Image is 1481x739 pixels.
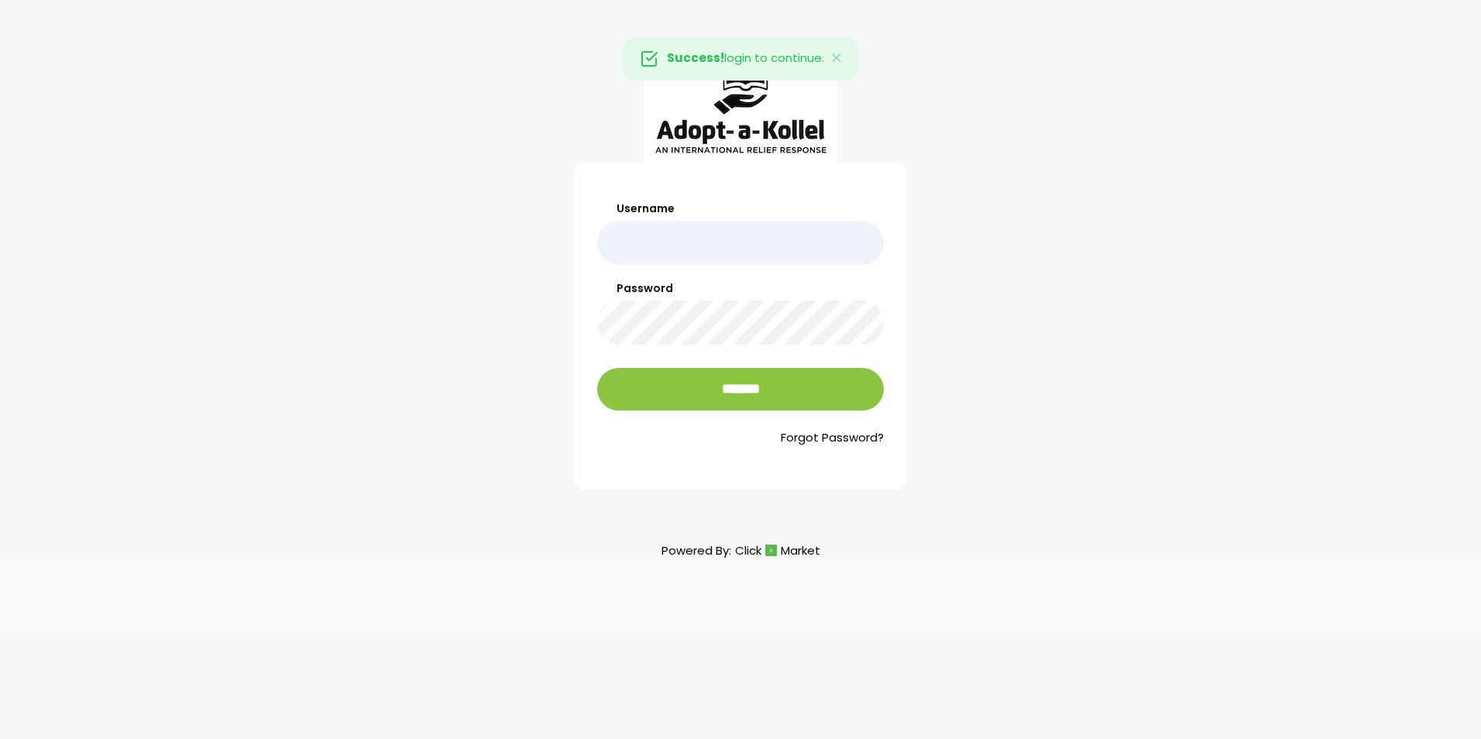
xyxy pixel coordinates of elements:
[597,429,884,447] a: Forgot Password?
[667,50,724,66] strong: Success!
[597,280,884,297] label: Password
[735,540,820,561] a: ClickMarket
[644,50,837,162] img: aak_logo_sm.jpeg
[765,545,777,556] img: cm_icon.png
[815,38,860,80] button: Close
[597,201,884,217] label: Username
[621,37,860,81] div: login to continue.
[661,540,820,561] p: Powered By:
